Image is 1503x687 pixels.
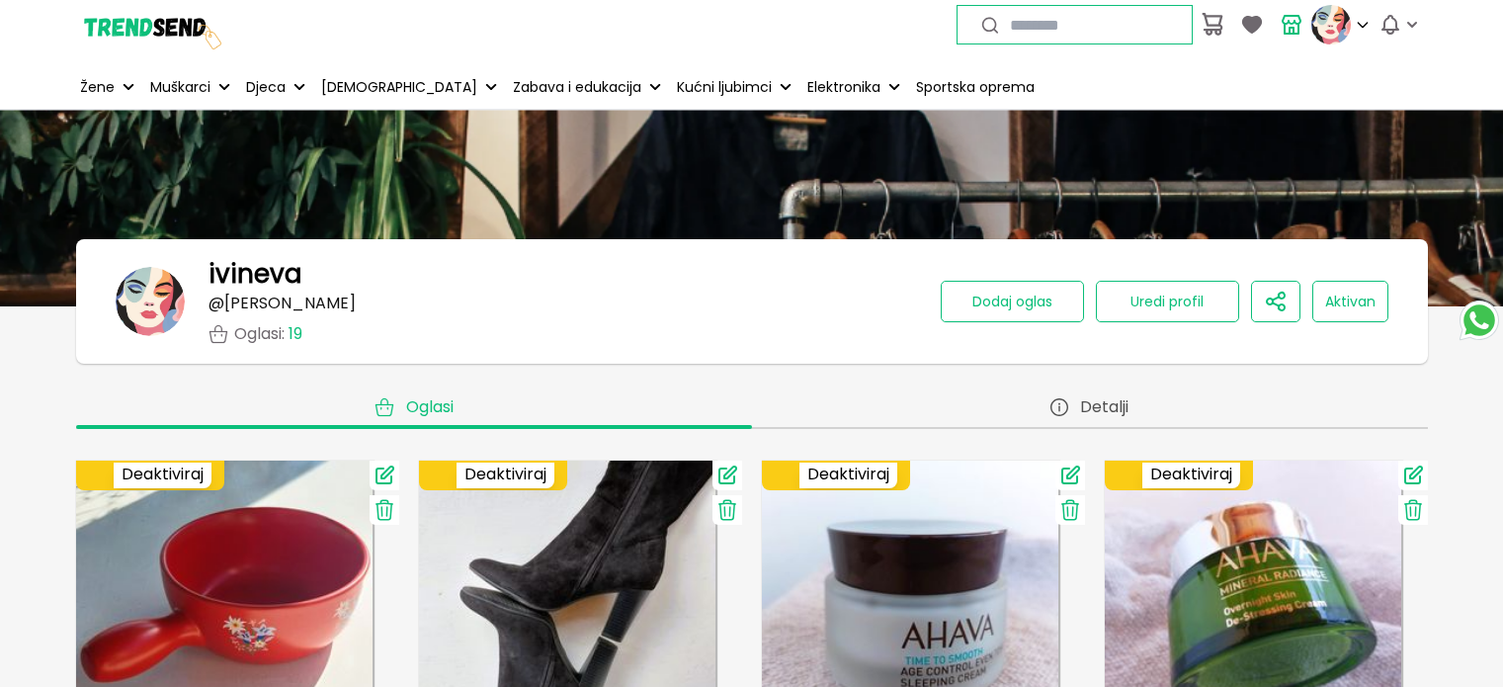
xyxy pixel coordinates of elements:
[150,77,210,98] p: Muškarci
[807,77,880,98] p: Elektronika
[209,259,301,289] h1: ivineva
[209,295,356,312] p: @ [PERSON_NAME]
[246,77,286,98] p: Djeca
[317,65,501,109] button: [DEMOGRAPHIC_DATA]
[677,77,772,98] p: Kućni ljubimci
[1096,281,1239,322] button: Uredi profil
[1311,5,1351,44] img: profile picture
[76,65,138,109] button: Žene
[1080,397,1128,417] span: Detalji
[972,292,1052,311] span: Dodaj oglas
[509,65,665,109] button: Zabava i edukacija
[941,281,1084,322] button: Dodaj oglas
[242,65,309,109] button: Djeca
[803,65,904,109] button: Elektronika
[116,267,185,336] img: banner
[406,397,454,417] span: Oglasi
[234,325,302,343] p: Oglasi :
[289,322,302,345] span: 19
[1312,281,1388,322] button: Aktivan
[513,77,641,98] p: Zabava i edukacija
[912,65,1039,109] a: Sportska oprema
[321,77,477,98] p: [DEMOGRAPHIC_DATA]
[673,65,795,109] button: Kućni ljubimci
[146,65,234,109] button: Muškarci
[80,77,115,98] p: Žene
